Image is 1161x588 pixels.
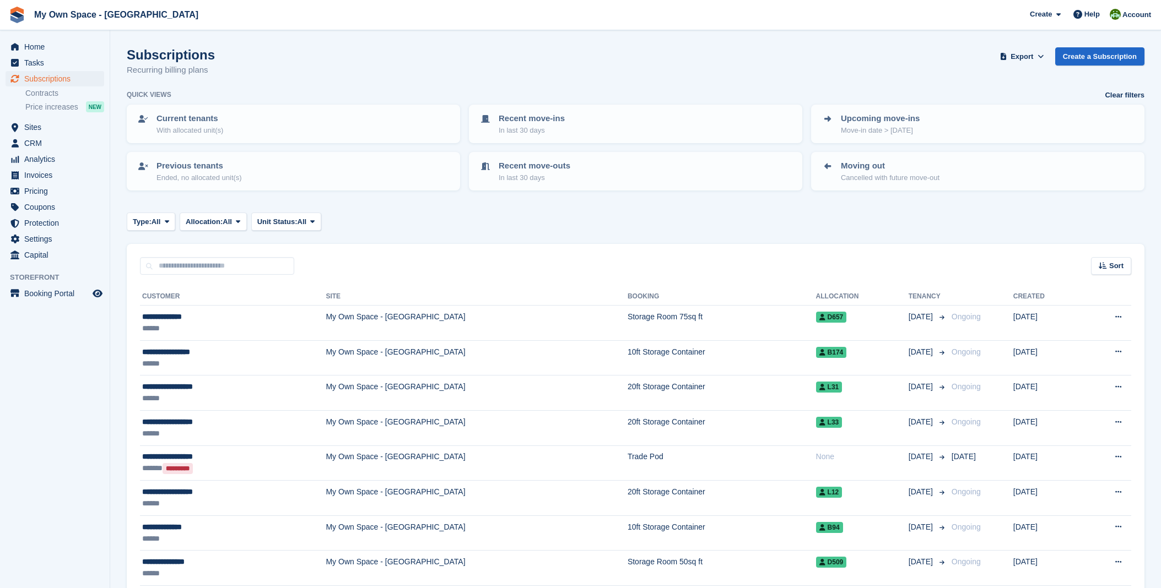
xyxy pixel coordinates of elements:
[816,347,847,358] span: B174
[628,515,816,551] td: 10ft Storage Container
[628,445,816,481] td: Trade Pod
[24,247,90,263] span: Capital
[6,167,104,183] a: menu
[91,287,104,300] a: Preview store
[127,47,215,62] h1: Subscriptions
[24,135,90,151] span: CRM
[841,172,939,183] p: Cancelled with future move-out
[6,71,104,86] a: menu
[6,183,104,199] a: menu
[24,199,90,215] span: Coupons
[326,340,627,375] td: My Own Space - [GEOGRAPHIC_DATA]
[6,199,104,215] a: menu
[24,119,90,135] span: Sites
[952,347,981,356] span: Ongoing
[1122,9,1151,20] span: Account
[1011,51,1033,62] span: Export
[326,551,627,586] td: My Own Space - [GEOGRAPHIC_DATA]
[909,486,935,498] span: [DATE]
[127,64,215,77] p: Recurring billing plans
[223,216,232,227] span: All
[952,452,976,461] span: [DATE]
[6,39,104,55] a: menu
[952,312,981,321] span: Ongoing
[1013,375,1082,411] td: [DATE]
[6,286,104,301] a: menu
[127,213,175,231] button: Type: All
[909,381,935,393] span: [DATE]
[816,382,843,393] span: L31
[628,410,816,445] td: 20ft Storage Container
[6,151,104,167] a: menu
[24,167,90,183] span: Invoices
[816,557,847,568] span: D509
[251,213,321,231] button: Unit Status: All
[326,515,627,551] td: My Own Space - [GEOGRAPHIC_DATA]
[156,125,223,136] p: With allocated unit(s)
[24,183,90,199] span: Pricing
[628,340,816,375] td: 10ft Storage Container
[909,311,935,323] span: [DATE]
[1013,515,1082,551] td: [DATE]
[30,6,203,24] a: My Own Space - [GEOGRAPHIC_DATA]
[6,55,104,70] a: menu
[952,522,981,531] span: Ongoing
[10,272,110,283] span: Storefront
[133,216,152,227] span: Type:
[628,481,816,516] td: 20ft Storage Container
[6,119,104,135] a: menu
[952,382,981,391] span: Ongoing
[909,451,935,462] span: [DATE]
[298,216,307,227] span: All
[628,288,816,306] th: Booking
[1030,9,1052,20] span: Create
[6,231,104,247] a: menu
[128,106,459,142] a: Current tenants With allocated unit(s)
[140,288,326,306] th: Customer
[6,247,104,263] a: menu
[1013,306,1082,341] td: [DATE]
[812,106,1143,142] a: Upcoming move-ins Move-in date > [DATE]
[499,160,570,172] p: Recent move-outs
[1084,9,1100,20] span: Help
[180,213,247,231] button: Allocation: All
[156,160,242,172] p: Previous tenants
[499,125,565,136] p: In last 30 days
[1013,340,1082,375] td: [DATE]
[127,90,171,100] h6: Quick views
[128,153,459,189] a: Previous tenants Ended, no allocated unit(s)
[841,160,939,172] p: Moving out
[909,416,935,428] span: [DATE]
[816,417,843,428] span: L33
[1109,260,1124,271] span: Sort
[24,71,90,86] span: Subscriptions
[1105,90,1144,101] a: Clear filters
[24,151,90,167] span: Analytics
[326,288,627,306] th: Site
[1013,410,1082,445] td: [DATE]
[24,55,90,70] span: Tasks
[1013,551,1082,586] td: [DATE]
[156,172,242,183] p: Ended, no allocated unit(s)
[326,481,627,516] td: My Own Space - [GEOGRAPHIC_DATA]
[24,286,90,301] span: Booking Portal
[24,231,90,247] span: Settings
[25,88,104,99] a: Contracts
[816,312,847,323] span: D657
[1013,288,1082,306] th: Created
[909,288,947,306] th: Tenancy
[499,172,570,183] p: In last 30 days
[816,451,909,462] div: None
[470,153,801,189] a: Recent move-outs In last 30 days
[86,101,104,112] div: NEW
[6,135,104,151] a: menu
[499,112,565,125] p: Recent move-ins
[326,306,627,341] td: My Own Space - [GEOGRAPHIC_DATA]
[186,216,223,227] span: Allocation:
[156,112,223,125] p: Current tenants
[952,557,981,566] span: Ongoing
[1055,47,1144,66] a: Create a Subscription
[257,216,298,227] span: Unit Status:
[25,102,78,112] span: Price increases
[24,215,90,231] span: Protection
